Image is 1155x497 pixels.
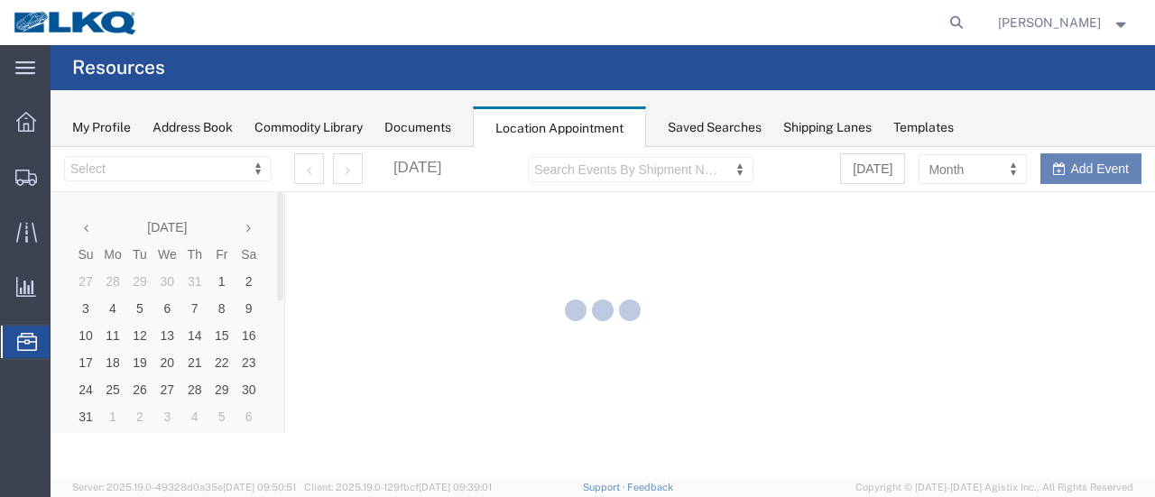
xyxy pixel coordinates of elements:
[13,9,139,36] img: logo
[855,480,1133,495] span: Copyright © [DATE]-[DATE] Agistix Inc., All Rights Reserved
[893,118,954,137] div: Templates
[627,482,673,492] a: Feedback
[783,118,872,137] div: Shipping Lanes
[72,482,296,492] span: Server: 2025.19.0-49328d0a35e
[998,13,1101,32] span: Jason Voyles
[583,482,628,492] a: Support
[223,482,296,492] span: [DATE] 09:50:51
[304,482,492,492] span: Client: 2025.19.0-129fbcf
[152,118,233,137] div: Address Book
[254,118,363,137] div: Commodity Library
[473,106,646,148] div: Location Appointment
[384,118,451,137] div: Documents
[72,45,165,90] h4: Resources
[997,12,1131,33] button: [PERSON_NAME]
[668,118,762,137] div: Saved Searches
[419,482,492,492] span: [DATE] 09:39:01
[72,118,131,137] div: My Profile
